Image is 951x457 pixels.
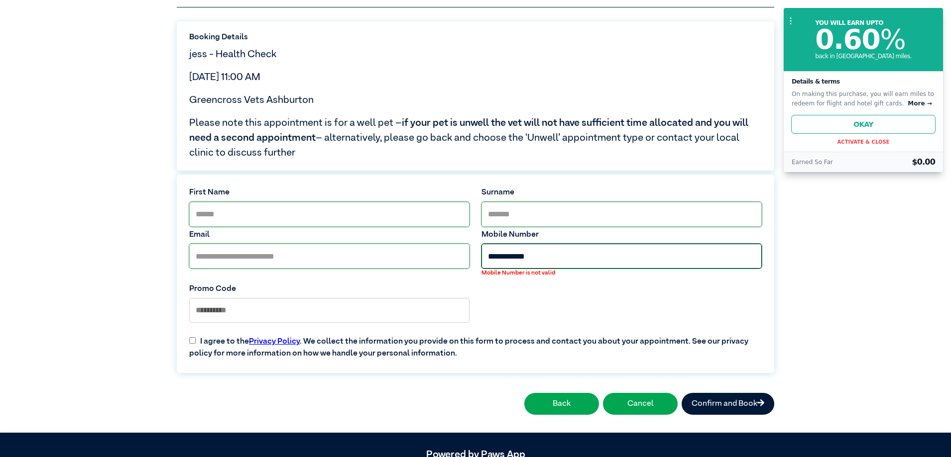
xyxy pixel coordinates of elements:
a: Privacy Policy [249,338,300,346]
label: First Name [189,186,470,198]
button: Back [524,393,599,415]
span: Please note this appointment is for a well pet – – alternatively, please go back and choose the ‘... [189,115,762,160]
label: Email [189,229,470,241]
span: jess - Health Check [189,49,276,59]
input: I agree to thePrivacy Policy. We collect the information you provide on this form to process and ... [189,337,196,344]
button: Cancel [603,393,678,415]
label: Mobile Number [481,229,762,241]
label: Surname [481,186,762,198]
label: Booking Details [189,31,762,43]
label: I agree to the . We collect the information you provide on this form to process and contact you a... [183,328,768,360]
label: Promo Code [189,283,470,295]
label: Mobile Number is not valid [481,269,762,277]
span: Greencross Vets Ashburton [189,95,314,105]
span: if your pet is unwell the vet will not have sufficient time allocated and you will need a second ... [189,118,748,143]
span: [DATE] 11:00 AM [189,72,260,82]
button: Confirm and Book [682,393,774,415]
